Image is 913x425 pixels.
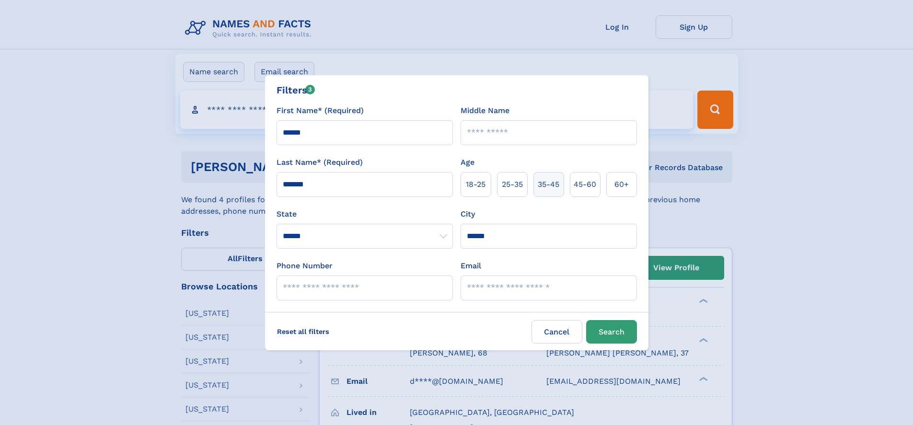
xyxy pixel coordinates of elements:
label: First Name* (Required) [277,105,364,116]
label: Age [461,157,474,168]
label: Email [461,260,481,272]
label: State [277,208,453,220]
button: Search [586,320,637,344]
span: 18‑25 [466,179,485,190]
span: 45‑60 [574,179,596,190]
label: Middle Name [461,105,509,116]
span: 60+ [614,179,629,190]
label: Reset all filters [271,320,335,343]
div: Filters [277,83,315,97]
label: City [461,208,475,220]
label: Cancel [532,320,582,344]
label: Phone Number [277,260,333,272]
span: 35‑45 [538,179,559,190]
span: 25‑35 [502,179,523,190]
label: Last Name* (Required) [277,157,363,168]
